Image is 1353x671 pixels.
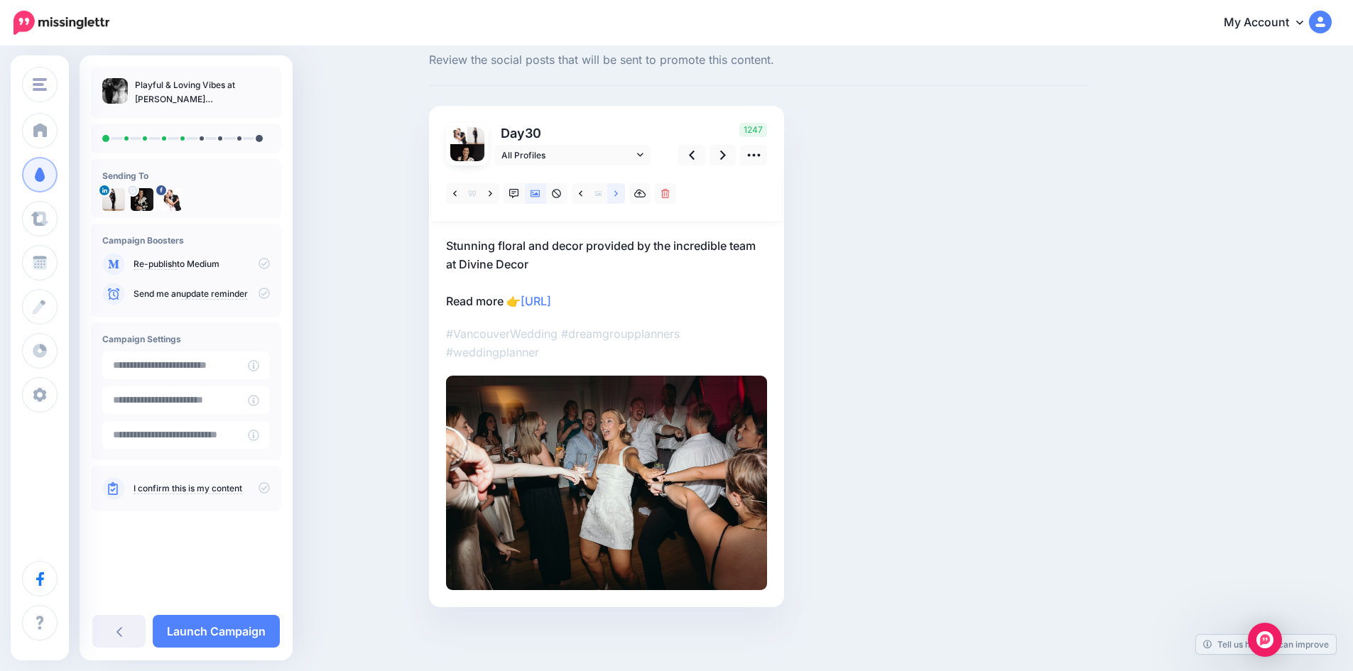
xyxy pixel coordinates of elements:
[135,78,270,107] p: Playful & Loving Vibes at [PERSON_NAME][GEOGRAPHIC_DATA]
[1210,6,1332,40] a: My Account
[102,235,270,246] h4: Campaign Boosters
[1248,623,1282,657] div: Open Intercom Messenger
[134,258,177,270] a: Re-publish
[159,188,182,211] img: 50276843_2148254125236391_7408444889085509632_n-bsa65440.jpg
[134,258,270,271] p: to Medium
[446,324,767,361] p: #VancouverWedding #dreamgroupplanners #weddingplanner
[525,126,541,141] span: 30
[181,288,248,300] a: update reminder
[446,376,767,589] img: 85871ad2082ec724aece4fae43ee22cb.jpg
[429,51,1088,70] span: Review the social posts that will be sent to promote this content.
[102,334,270,344] h4: Campaign Settings
[1196,635,1336,654] a: Tell us how we can improve
[446,236,767,310] p: Stunning floral and decor provided by the incredible team at Divine Decor Read more 👉
[13,11,109,35] img: Missinglettr
[131,188,153,211] img: ACg8ocLbqbzBAFeCQuXhciVjbQLXBofJJSXXECFALPn1XCpBH6vFys9Vs96-c-86984.png
[134,288,270,300] p: Send me an
[521,294,551,308] a: [URL]
[102,188,125,211] img: 1598394995856-85073.png
[102,78,128,104] img: 411be5dad3f082c15a2c68937cc85ed6_thumb.jpg
[450,127,467,144] img: 50276843_2148254125236391_7408444889085509632_n-bsa65440.jpg
[102,170,270,181] h4: Sending To
[33,78,47,91] img: menu.png
[494,145,651,165] a: All Profiles
[494,123,653,143] p: Day
[501,148,634,163] span: All Profiles
[739,123,767,137] span: 1247
[450,144,484,178] img: ACg8ocLbqbzBAFeCQuXhciVjbQLXBofJJSXXECFALPn1XCpBH6vFys9Vs96-c-86984.png
[134,483,242,494] a: I confirm this is my content
[467,127,484,144] img: 1598394995856-85073.png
